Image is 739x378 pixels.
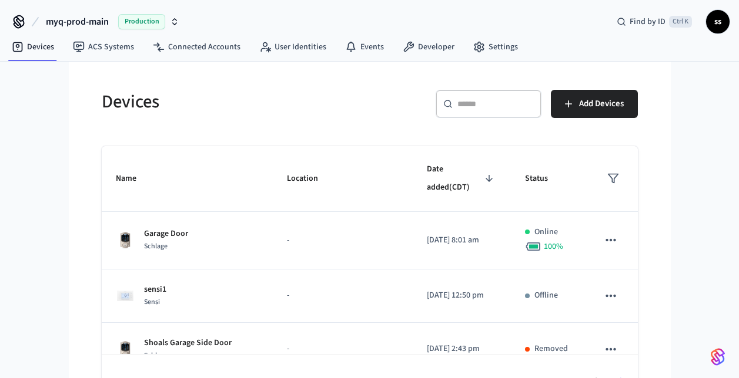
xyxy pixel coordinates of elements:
span: myq-prod-main [46,15,109,29]
p: Removed [534,343,568,355]
span: Schlage [144,241,168,251]
p: [DATE] 12:50 pm [427,289,497,302]
p: Online [534,226,558,238]
a: ACS Systems [63,36,143,58]
img: Schlage Sense Smart Deadbolt with Camelot Trim, Front [116,231,135,249]
img: Schlage Sense Smart Deadbolt with Camelot Trim, Front [116,340,135,359]
a: User Identities [250,36,336,58]
a: Developer [393,36,464,58]
p: Shoals Garage Side Door [144,337,232,349]
a: Events [336,36,393,58]
span: Name [116,170,152,188]
button: Add Devices [551,90,638,118]
span: Schlage [144,350,168,360]
span: Status [525,170,563,188]
img: SeamLogoGradient.69752ec5.svg [711,347,725,366]
span: Add Devices [579,96,624,112]
p: Offline [534,289,558,302]
h5: Devices [102,90,363,114]
a: Connected Accounts [143,36,250,58]
div: Find by IDCtrl K [607,11,701,32]
button: ss [706,10,730,33]
span: Find by ID [630,16,666,28]
img: Sensi Smart Thermostat (White) [116,286,135,305]
p: Garage Door [144,228,188,240]
span: Location [287,170,333,188]
p: sensi1 [144,283,166,296]
span: Production [118,14,165,29]
a: Settings [464,36,527,58]
p: [DATE] 2:43 pm [427,343,497,355]
span: 100 % [544,241,563,252]
span: Sensi [144,297,160,307]
p: [DATE] 8:01 am [427,234,497,247]
p: - [287,234,399,247]
span: Ctrl K [669,16,692,28]
span: Date added(CDT) [427,160,497,197]
p: - [287,343,399,355]
span: ss [707,11,728,32]
a: Devices [2,36,63,58]
p: - [287,289,399,302]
